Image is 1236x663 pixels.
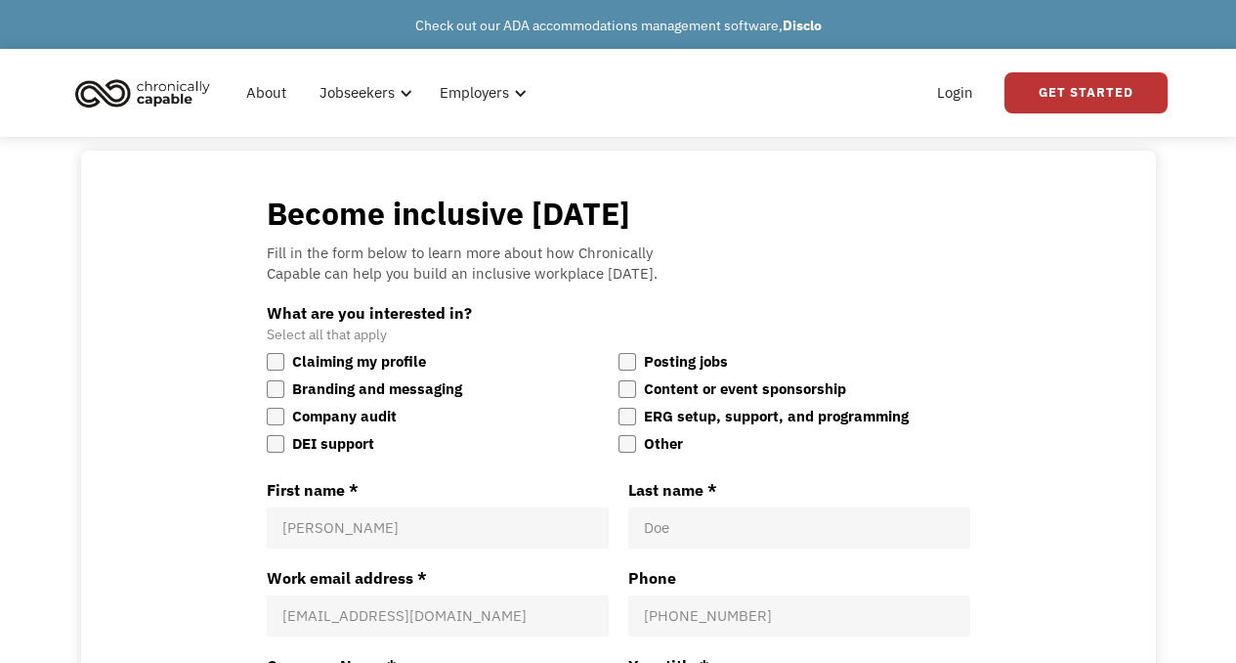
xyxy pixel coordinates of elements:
img: Chronically Capable logo [69,71,216,114]
div: Branding and messaging [292,377,462,401]
label: Phone [628,568,970,588]
input: Work email address * [282,606,593,626]
div: What are you interested in? [267,303,970,323]
div: DEI support [292,432,374,457]
a: About [234,62,298,124]
div: Select all that apply [267,327,970,343]
div: Posting jobs [644,350,728,374]
div: Jobseekers [320,81,395,105]
div: Company audit [292,405,397,428]
div: Content or event sponsorship [644,377,846,401]
a: Check out our ADA accommodations management software,Disclo [415,17,822,34]
input: +1-999-999-9999 [644,606,955,626]
div: ERG setup, support, and programming [644,405,909,428]
a: Get Started [1004,72,1168,113]
div: Jobseekers [308,62,418,124]
div: Become inclusive [DATE] [267,193,970,234]
div: Employers [428,62,533,124]
input: Last name * [644,518,955,538]
div: Claiming my profile [292,350,426,374]
div: Other [644,432,683,456]
label: Last name * [628,480,970,500]
div: Employers [440,81,509,105]
input: First name * [282,518,593,538]
label: First name * [267,480,609,500]
a: home [69,71,225,114]
label: Work email address * [267,568,609,588]
strong: Disclo [783,17,822,34]
a: Login [925,62,985,124]
div: Fill in the form below to learn more about how Chronically Capable can help you build an inclusiv... [267,243,970,284]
